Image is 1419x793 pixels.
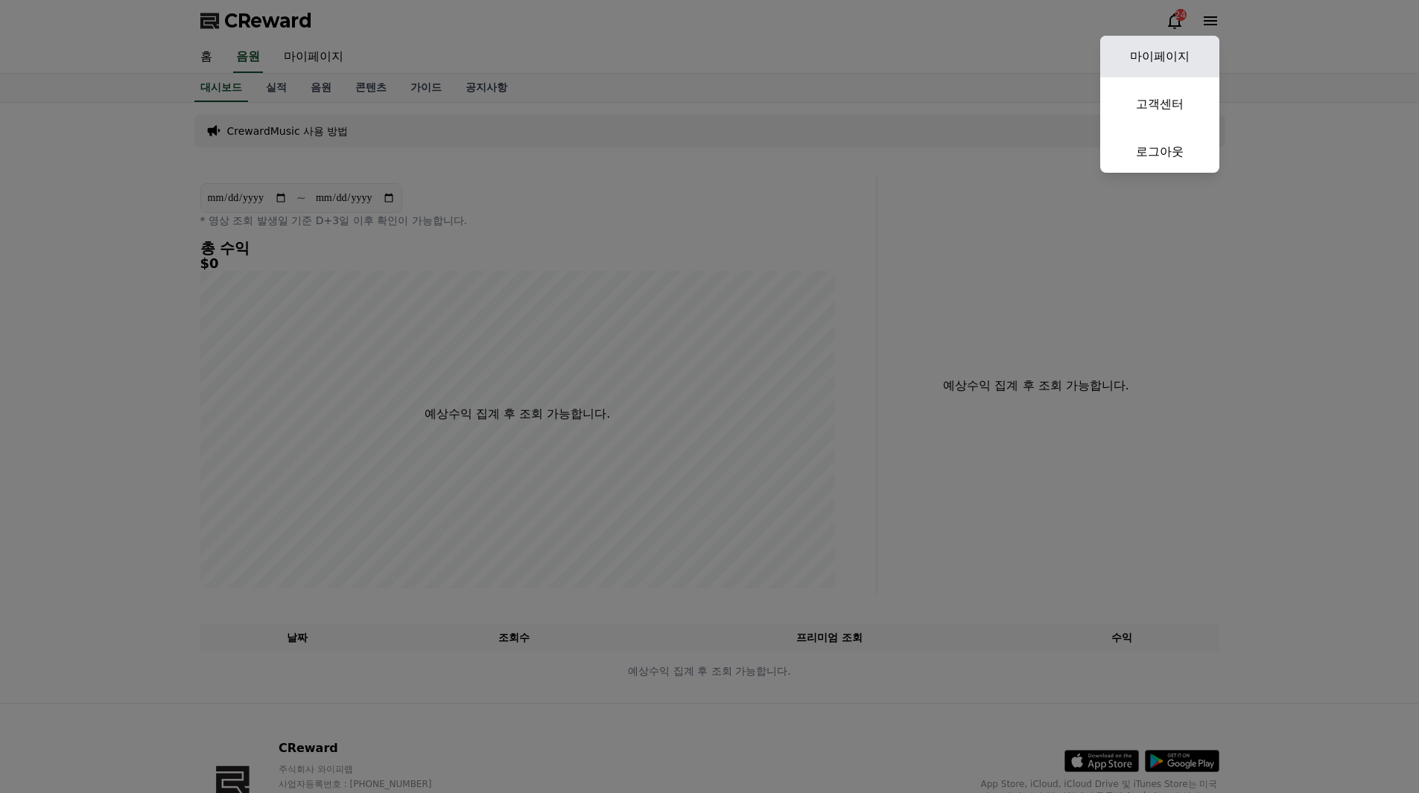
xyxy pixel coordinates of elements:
[136,495,154,507] span: 대화
[230,494,248,506] span: 설정
[1100,36,1219,173] button: 마이페이지 고객센터 로그아웃
[1100,131,1219,173] a: 로그아웃
[4,472,98,509] a: 홈
[47,494,56,506] span: 홈
[1100,36,1219,77] a: 마이페이지
[192,472,286,509] a: 설정
[1100,83,1219,125] a: 고객센터
[98,472,192,509] a: 대화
